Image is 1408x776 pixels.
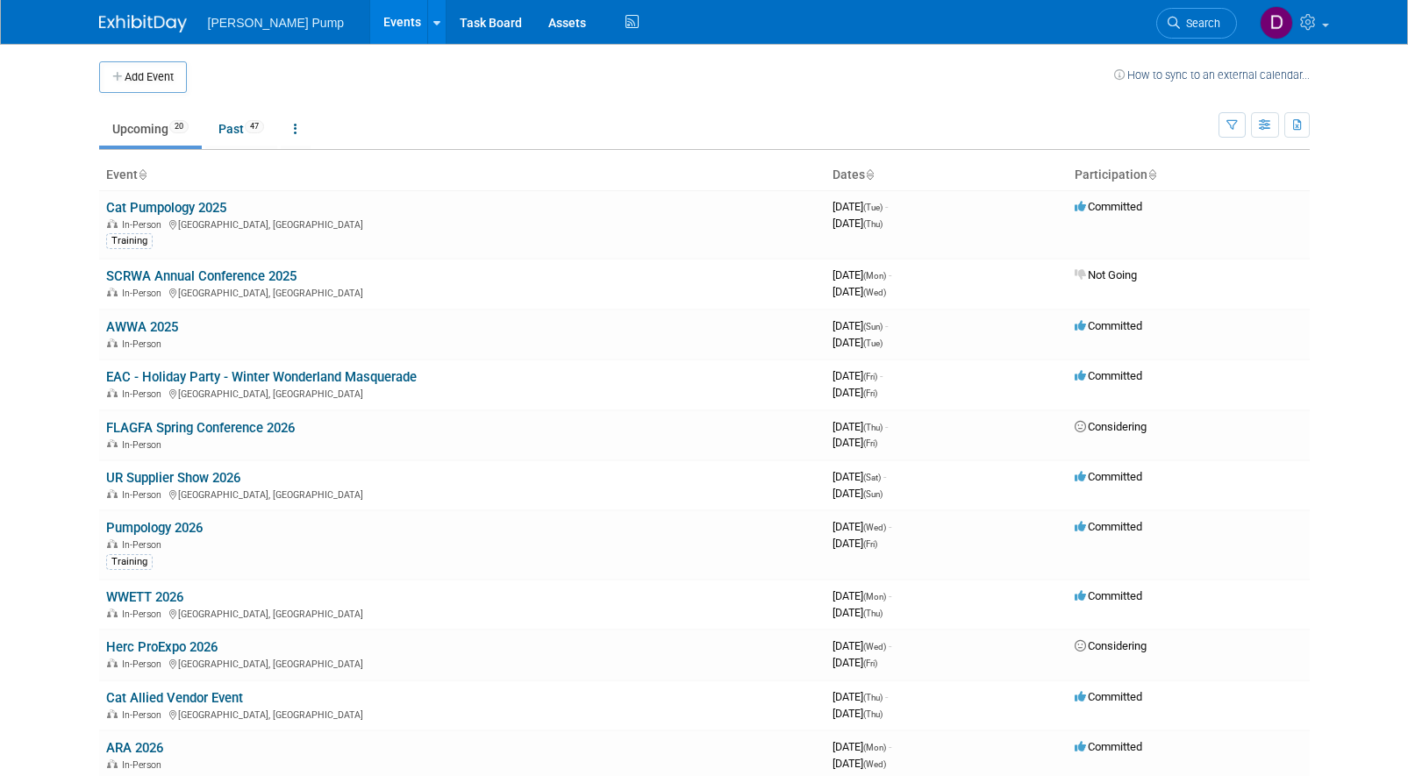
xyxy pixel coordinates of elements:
span: [DATE] [833,537,877,550]
span: (Thu) [863,693,883,702]
span: (Tue) [863,338,883,348]
span: In-Person [122,539,167,551]
span: In-Person [122,609,167,620]
span: Committed [1075,200,1142,213]
span: In-Person [122,338,167,350]
span: (Thu) [863,423,883,432]
a: Cat Allied Vendor Event [106,690,243,706]
a: Sort by Start Date [865,167,874,182]
span: [DATE] [833,757,886,770]
span: [DATE] [833,470,886,483]
span: (Sun) [863,489,883,499]
span: - [889,740,891,753]
span: - [889,268,891,281]
img: In-Person Event [107,219,118,228]
span: (Mon) [863,743,886,752]
a: Sort by Participation Type [1147,167,1156,182]
div: [GEOGRAPHIC_DATA], [GEOGRAPHIC_DATA] [106,606,818,620]
span: - [889,589,891,602]
span: Not Going [1075,268,1137,281]
span: (Tue) [863,203,883,212]
span: [DATE] [833,336,883,349]
span: (Fri) [863,438,877,448]
a: WWETT 2026 [106,589,183,605]
a: Sort by Event Name [138,167,147,182]
span: [DATE] [833,707,883,720]
span: (Thu) [863,219,883,229]
span: (Wed) [863,642,886,651]
span: [DATE] [833,690,888,703]
span: In-Person [122,489,167,501]
span: Committed [1075,589,1142,602]
span: - [883,470,886,483]
div: [GEOGRAPHIC_DATA], [GEOGRAPHIC_DATA] [106,285,818,299]
span: [DATE] [833,639,891,652]
span: Committed [1075,520,1142,533]
a: Past47 [205,112,277,146]
span: [DATE] [833,386,877,399]
a: Upcoming20 [99,112,202,146]
img: In-Person Event [107,709,118,718]
span: [DATE] [833,487,883,500]
th: Event [99,160,826,190]
a: UR Supplier Show 2026 [106,470,240,486]
span: (Mon) [863,592,886,602]
span: - [885,200,888,213]
img: In-Person Event [107,489,118,498]
span: (Fri) [863,539,877,549]
span: Committed [1075,369,1142,382]
span: Committed [1075,690,1142,703]
a: ARA 2026 [106,740,163,756]
img: In-Person Event [107,659,118,667]
img: In-Person Event [107,388,118,397]
span: [DATE] [833,656,877,669]
span: [DATE] [833,369,883,382]
span: [DATE] [833,217,883,230]
span: [DATE] [833,268,891,281]
span: Considering [1075,420,1147,433]
span: (Wed) [863,523,886,532]
img: In-Person Event [107,288,118,296]
span: (Thu) [863,609,883,618]
div: Training [106,233,153,249]
span: [DATE] [833,420,888,433]
span: (Wed) [863,288,886,297]
a: SCRWA Annual Conference 2025 [106,268,297,284]
span: (Sun) [863,322,883,331]
span: (Fri) [863,372,877,381]
span: In-Person [122,709,167,721]
span: 47 [245,120,264,133]
div: [GEOGRAPHIC_DATA], [GEOGRAPHIC_DATA] [106,487,818,501]
span: - [885,319,888,332]
a: FLAGFA Spring Conference 2026 [106,420,295,436]
a: Pumpology 2026 [106,520,203,536]
span: 20 [169,120,189,133]
img: In-Person Event [107,439,118,448]
span: Committed [1075,470,1142,483]
span: In-Person [122,388,167,400]
span: [DATE] [833,606,883,619]
th: Participation [1068,160,1310,190]
span: (Fri) [863,659,877,668]
span: - [889,639,891,652]
span: (Fri) [863,388,877,398]
span: [DATE] [833,319,888,332]
img: In-Person Event [107,609,118,617]
div: [GEOGRAPHIC_DATA], [GEOGRAPHIC_DATA] [106,656,818,670]
span: - [885,420,888,433]
span: [DATE] [833,436,877,449]
span: - [880,369,883,382]
div: [GEOGRAPHIC_DATA], [GEOGRAPHIC_DATA] [106,217,818,231]
img: In-Person Event [107,759,118,768]
span: In-Person [122,659,167,670]
img: In-Person Event [107,338,118,347]
a: AWWA 2025 [106,319,178,335]
span: (Wed) [863,759,886,769]
span: (Mon) [863,271,886,281]
a: Search [1156,8,1237,39]
span: In-Person [122,439,167,451]
span: [PERSON_NAME] Pump [208,16,345,30]
span: [DATE] [833,589,891,602]
div: [GEOGRAPHIC_DATA], [GEOGRAPHIC_DATA] [106,386,818,400]
button: Add Event [99,61,187,93]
